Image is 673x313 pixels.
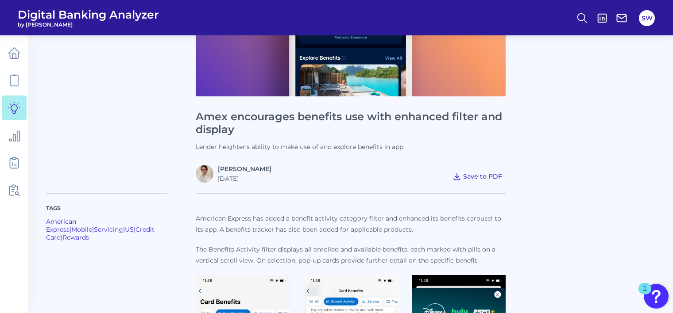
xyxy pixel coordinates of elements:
img: MIchael McCaw [196,165,213,183]
p: Tags [46,204,167,212]
span: | [92,225,94,233]
p: Lender heightens ability to make use of and explore benefits in app [196,143,506,151]
p: American Express has added a benefit activity category filter and enhanced its benefits carousel ... [196,213,506,235]
button: Open Resource Center, 1 new notification [644,284,669,309]
button: Save to PDF [449,170,506,183]
a: Rewards [62,233,89,241]
span: Save to PDF [463,172,502,180]
span: | [123,225,125,233]
span: by [PERSON_NAME] [18,21,159,28]
a: US [125,225,134,233]
a: Mobile [71,225,92,233]
span: Digital Banking Analyzer [18,8,159,21]
div: [DATE] [218,175,271,183]
a: American Express [46,218,76,233]
span: | [134,225,135,233]
span: | [61,233,62,241]
h1: Amex encourages benefits use with enhanced filter and display [196,111,506,136]
a: Credit Card [46,225,155,241]
p: The Benefits Activity filter displays all enrolled and available benefits, each marked with pills... [196,244,506,266]
button: SW [639,10,655,26]
a: Servicing [94,225,123,233]
span: | [70,225,71,233]
div: 1 [643,289,647,300]
a: [PERSON_NAME] [218,165,271,173]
